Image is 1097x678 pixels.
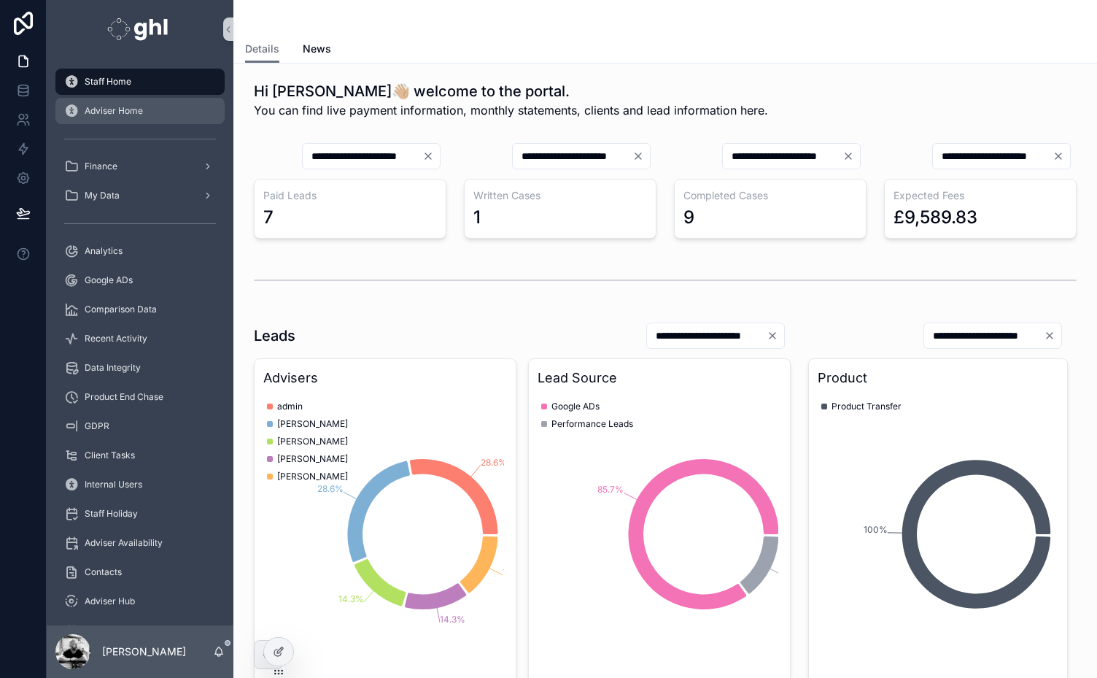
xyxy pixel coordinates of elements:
span: [PERSON_NAME] [277,436,348,447]
a: Internal Users [55,471,225,498]
span: GDPR [85,420,109,432]
span: Internal Users [85,479,142,490]
a: Staff Home [55,69,225,95]
span: Meet The Team [85,625,150,636]
button: Clear [1044,330,1061,342]
span: [PERSON_NAME] [277,418,348,430]
span: Contacts [85,566,122,578]
span: Google ADs [551,401,600,412]
span: You can find live payment information, monthly statements, clients and lead information here. [254,101,768,119]
tspan: 14.3% [338,593,364,604]
span: [PERSON_NAME] [277,453,348,465]
span: admin [277,401,303,412]
h3: Paid Leads [263,188,437,203]
span: Client Tasks [85,450,135,461]
p: [PERSON_NAME] [102,644,186,659]
span: Analytics [85,245,123,257]
span: Product Transfer [832,401,902,412]
tspan: 14.3% [440,614,465,625]
a: Product End Chase [55,384,225,410]
div: chart [818,394,1058,674]
tspan: 28.6% [481,457,507,468]
span: My Data [85,190,120,201]
div: £9,589.83 [894,206,977,229]
button: Clear [767,330,784,342]
a: Adviser Home [55,98,225,124]
div: scrollable content [47,58,233,625]
div: 7 [263,206,274,229]
span: Details [245,42,279,56]
h3: Lead Source [538,368,781,388]
a: Adviser Hub [55,588,225,615]
span: Comparison Data [85,304,157,315]
tspan: 14.3% [503,566,528,577]
h3: Advisers [263,368,507,388]
span: Adviser Home [85,105,143,117]
a: Finance [55,153,225,180]
a: Meet The Team [55,617,225,644]
a: GDPR [55,413,225,439]
span: Adviser Hub [85,596,135,607]
span: Google ADs [85,274,133,286]
a: Data Integrity [55,355,225,381]
a: Comparison Data [55,296,225,323]
span: Performance Leads [551,418,633,430]
h1: Leads [254,325,295,346]
h1: Hi [PERSON_NAME]👋🏼 welcome to the portal. [254,81,768,101]
h3: Product [818,368,1058,388]
a: Staff Holiday [55,501,225,527]
button: Clear [422,150,440,162]
a: News [303,36,331,65]
a: Details [245,36,279,63]
div: chart [538,394,781,674]
a: Client Tasks [55,442,225,469]
span: [PERSON_NAME] [277,471,348,482]
button: Clear [842,150,860,162]
span: Finance [85,161,117,172]
img: App logo [107,18,172,41]
button: Clear [1053,150,1070,162]
span: Product End Chase [85,391,163,403]
span: Recent Activity [85,333,147,344]
h3: Expected Fees [894,188,1067,203]
span: News [303,42,331,56]
span: Staff Holiday [85,508,138,520]
div: 9 [683,206,694,229]
span: Staff Home [85,76,131,88]
span: Data Integrity [85,362,141,374]
a: Adviser Availability [55,530,225,556]
a: Contacts [55,559,225,585]
a: Google ADs [55,267,225,293]
div: 1 [473,206,481,229]
a: Recent Activity [55,325,225,352]
a: Analytics [55,238,225,264]
button: Clear [632,150,650,162]
h3: Written Cases [473,188,647,203]
h3: Completed Cases [683,188,857,203]
span: Adviser Availability [85,537,163,549]
div: chart [263,394,507,674]
a: My Data [55,182,225,209]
